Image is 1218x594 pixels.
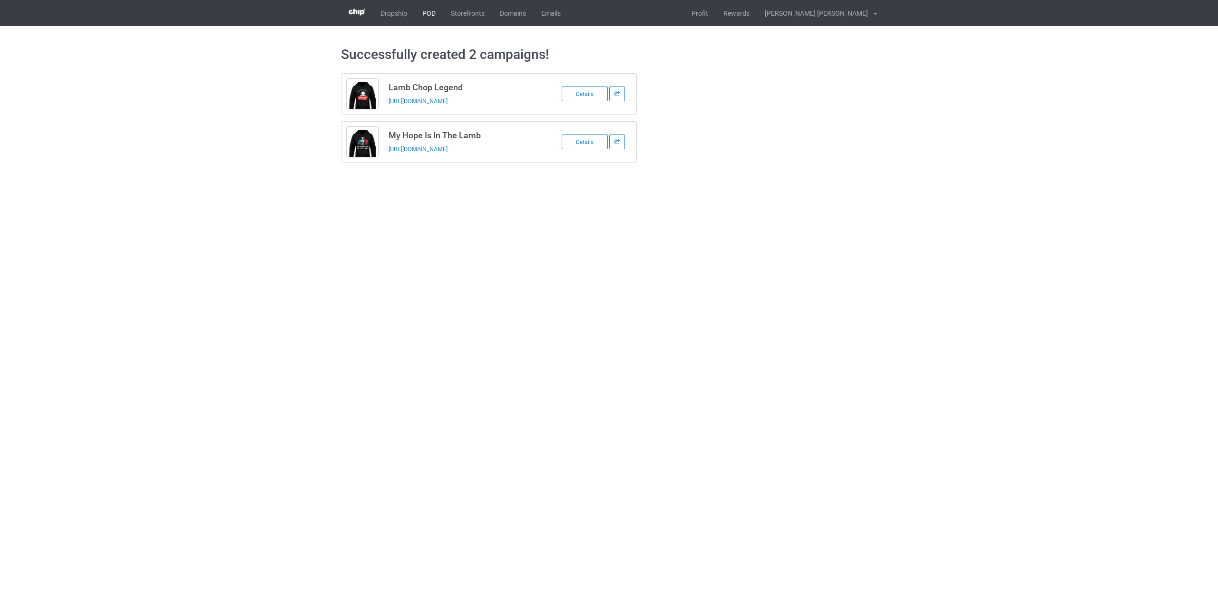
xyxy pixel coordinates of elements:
[389,97,448,105] a: [URL][DOMAIN_NAME]
[562,138,609,145] a: Details
[389,130,539,141] h3: My Hope Is In The Lamb
[389,145,448,153] a: [URL][DOMAIN_NAME]
[349,9,365,16] img: 3d383065fc803cdd16c62507c020ddf8.png
[562,90,609,97] a: Details
[562,86,608,101] div: Details
[562,134,608,149] div: Details
[757,1,868,25] div: [PERSON_NAME] [PERSON_NAME]
[389,82,539,93] h3: Lamb Chop Legend
[341,46,877,63] h1: Successfully created 2 campaigns!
